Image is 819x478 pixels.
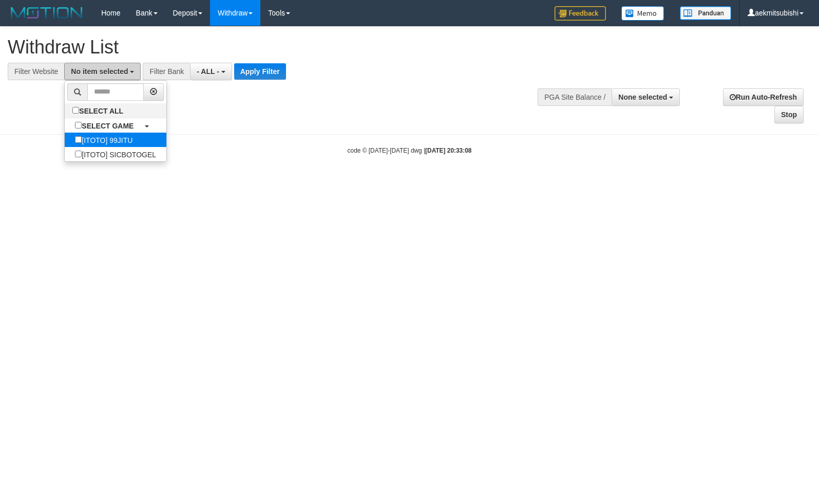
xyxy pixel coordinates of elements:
label: SELECT ALL [65,103,134,118]
a: Run Auto-Refresh [723,88,804,106]
input: SELECT GAME [75,122,82,128]
div: Filter Website [8,63,64,80]
input: [ITOTO] SICBOTOGEL [75,151,82,157]
img: MOTION_logo.png [8,5,86,21]
span: - ALL - [197,67,219,76]
div: PGA Site Balance / [538,88,612,106]
button: - ALL - [190,63,232,80]
img: Feedback.jpg [555,6,606,21]
small: code © [DATE]-[DATE] dwg | [348,147,472,154]
button: No item selected [64,63,141,80]
img: panduan.png [680,6,731,20]
h1: Withdraw List [8,37,536,58]
a: SELECT GAME [65,118,166,133]
button: None selected [612,88,680,106]
input: [ITOTO] 99JITU [75,136,82,143]
button: Apply Filter [234,63,286,80]
div: Filter Bank [143,63,190,80]
a: Stop [774,106,804,123]
label: [ITOTO] SICBOTOGEL [65,147,166,161]
b: SELECT GAME [82,122,134,130]
img: Button%20Memo.svg [621,6,664,21]
strong: [DATE] 20:33:08 [425,147,471,154]
span: No item selected [71,67,128,76]
input: SELECT ALL [72,107,79,114]
span: None selected [618,93,667,101]
label: [ITOTO] 99JITU [65,133,143,147]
